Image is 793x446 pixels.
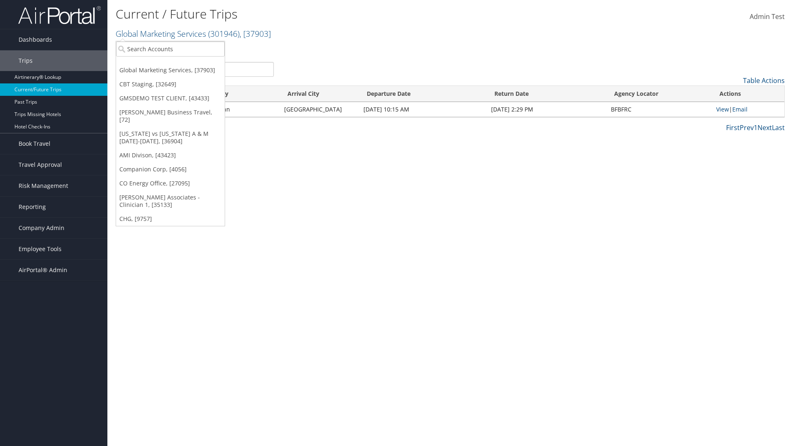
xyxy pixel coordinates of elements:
[359,86,487,102] th: Departure Date: activate to sort column descending
[19,29,52,50] span: Dashboards
[19,218,64,238] span: Company Admin
[732,105,748,113] a: Email
[19,260,67,280] span: AirPortal® Admin
[208,28,240,39] span: ( 301946 )
[750,4,785,30] a: Admin Test
[116,148,225,162] a: AMI Divison, [43423]
[179,102,280,117] td: [US_STATE] Penn
[19,154,62,175] span: Travel Approval
[116,63,225,77] a: Global Marketing Services, [37903]
[19,239,62,259] span: Employee Tools
[116,190,225,212] a: [PERSON_NAME] Associates - Clinician 1, [35133]
[716,105,729,113] a: View
[772,123,785,132] a: Last
[19,133,50,154] span: Book Travel
[116,77,225,91] a: CBT Staging, [32649]
[280,86,359,102] th: Arrival City: activate to sort column ascending
[607,86,712,102] th: Agency Locator: activate to sort column ascending
[240,28,271,39] span: , [ 37903 ]
[743,76,785,85] a: Table Actions
[116,28,271,39] a: Global Marketing Services
[116,127,225,148] a: [US_STATE] vs [US_STATE] A & M [DATE]-[DATE], [36904]
[359,102,487,117] td: [DATE] 10:15 AM
[19,176,68,196] span: Risk Management
[116,176,225,190] a: CO Energy Office, [27095]
[757,123,772,132] a: Next
[280,102,359,117] td: [GEOGRAPHIC_DATA]
[116,162,225,176] a: Companion Corp, [4056]
[712,102,784,117] td: |
[754,123,757,132] a: 1
[116,91,225,105] a: GMSDEMO TEST CLIENT, [43433]
[179,86,280,102] th: Departure City: activate to sort column ascending
[740,123,754,132] a: Prev
[726,123,740,132] a: First
[487,86,607,102] th: Return Date: activate to sort column ascending
[116,41,225,57] input: Search Accounts
[750,12,785,21] span: Admin Test
[487,102,607,117] td: [DATE] 2:29 PM
[19,197,46,217] span: Reporting
[19,50,33,71] span: Trips
[116,5,562,23] h1: Current / Future Trips
[116,212,225,226] a: CHG, [9757]
[607,102,712,117] td: BFBFRC
[116,105,225,127] a: [PERSON_NAME] Business Travel, [72]
[712,86,784,102] th: Actions
[18,5,101,25] img: airportal-logo.png
[116,43,562,54] p: Filter:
